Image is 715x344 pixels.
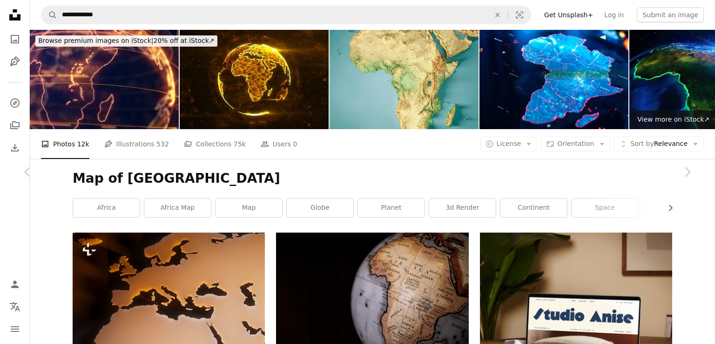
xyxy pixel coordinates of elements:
span: Sort by [630,140,654,147]
form: Find visuals sitewide [41,6,531,24]
button: Sort byRelevance [614,137,704,151]
a: world [643,199,709,217]
h1: Map of [GEOGRAPHIC_DATA] [73,170,672,187]
a: Next [659,127,715,217]
a: map [216,199,282,217]
a: brown and black desk globe [276,292,468,301]
a: Users 0 [261,129,297,159]
button: Search Unsplash [41,6,57,24]
a: Photos [6,30,24,48]
a: Explore [6,94,24,112]
a: space [572,199,638,217]
a: Browse premium images on iStock|20% off at iStock↗ [30,30,223,52]
span: 532 [156,139,169,149]
span: 20% off at iStock ↗ [38,37,215,44]
a: africa map [144,199,211,217]
button: Clear [487,6,508,24]
img: Digital globe made of plexus bright glowing lines. Detailed virtual planet earth. Technology stru... [180,30,329,129]
a: 3d render [429,199,496,217]
img: Africa Continent 3D Render Topographic Map Color [330,30,479,129]
a: View more on iStock↗ [632,110,715,129]
img: Cinematic Digital Technological Earth, Africa continent and its surroundings [30,30,179,129]
a: planet [358,199,425,217]
span: Relevance [630,139,688,149]
button: Submit an image [637,7,704,22]
a: globe [287,199,353,217]
span: 75k [234,139,246,149]
button: Orientation [541,137,610,151]
img: Map of Africa on digital display [479,30,628,129]
a: Collections 75k [184,129,246,159]
button: Visual search [508,6,531,24]
span: View more on iStock ↗ [637,116,709,123]
button: License [480,137,538,151]
a: Collections [6,116,24,135]
a: Log in [599,7,629,22]
span: 0 [293,139,297,149]
a: Get Unsplash+ [539,7,599,22]
a: Log in / Sign up [6,275,24,294]
button: Language [6,297,24,316]
span: License [497,140,521,147]
span: Orientation [557,140,594,147]
button: Menu [6,320,24,338]
a: africa [73,199,140,217]
a: Illustrations 532 [104,129,169,159]
a: Illustrations [6,52,24,71]
span: Browse premium images on iStock | [38,37,153,44]
a: continent [500,199,567,217]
